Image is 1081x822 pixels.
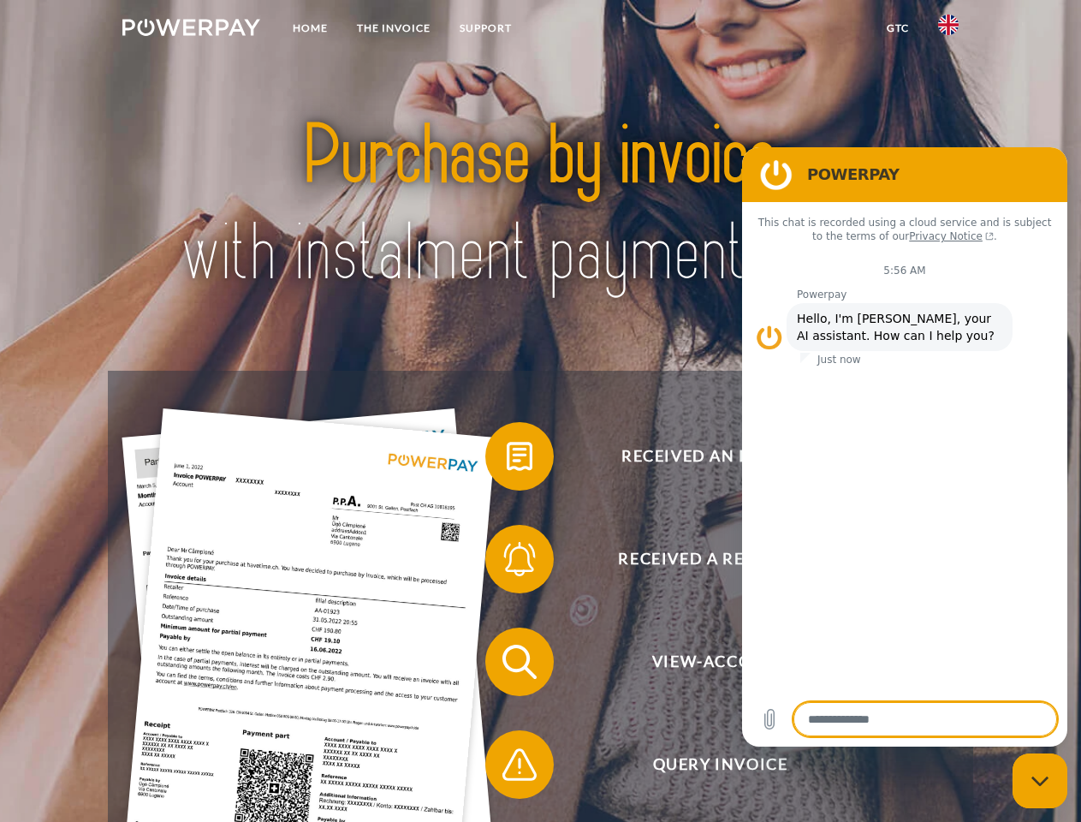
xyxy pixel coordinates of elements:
[278,13,342,44] a: Home
[510,730,930,799] span: Query Invoice
[498,743,541,786] img: qb_warning.svg
[163,82,918,328] img: title-powerpay_en.svg
[498,538,541,581] img: qb_bell.svg
[872,13,924,44] a: GTC
[510,628,930,696] span: View-Account
[485,525,930,593] button: Received a reminder?
[445,13,526,44] a: Support
[510,525,930,593] span: Received a reminder?
[485,628,930,696] button: View-Account
[122,19,260,36] img: logo-powerpay-white.svg
[510,422,930,491] span: Received an invoice?
[485,730,930,799] button: Query Invoice
[485,422,930,491] button: Received an invoice?
[498,435,541,478] img: qb_bill.svg
[742,147,1067,747] iframe: Messaging window
[342,13,445,44] a: THE INVOICE
[1013,753,1067,808] iframe: Button to launch messaging window, conversation in progress
[498,640,541,683] img: qb_search.svg
[938,15,959,35] img: en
